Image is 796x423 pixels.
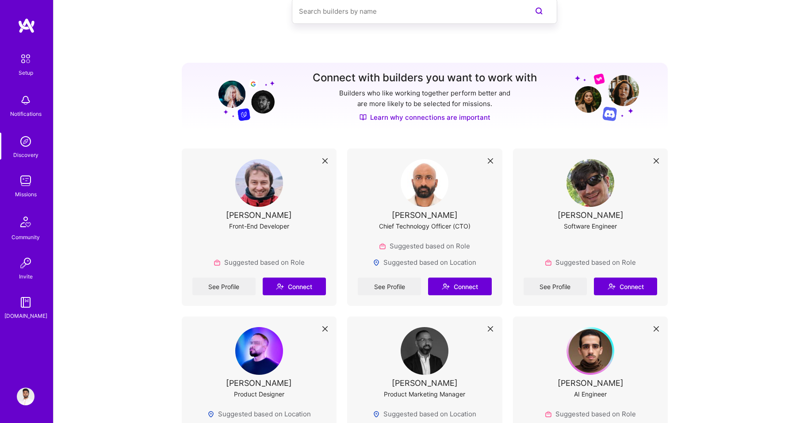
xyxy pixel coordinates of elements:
[488,326,493,332] i: icon Close
[373,411,380,418] img: Locations icon
[564,221,617,231] div: Software Engineer
[442,282,450,290] i: icon Connect
[337,88,512,109] p: Builders who like working together perform better and are more likely to be selected for missions.
[226,210,292,220] div: [PERSON_NAME]
[392,378,458,388] div: [PERSON_NAME]
[276,282,284,290] i: icon Connect
[17,254,34,272] img: Invite
[17,172,34,190] img: teamwork
[17,388,34,405] img: User Avatar
[545,259,552,266] img: Role icon
[313,72,537,84] h3: Connect with builders you want to work with
[654,326,659,332] i: icon Close
[192,278,256,295] a: See Profile
[401,327,448,375] img: User Avatar
[575,73,639,121] img: Grow your network
[263,278,326,295] button: Connect
[18,18,35,34] img: logo
[488,158,493,164] i: icon Close
[19,272,33,281] div: Invite
[654,158,659,164] i: icon Close
[235,159,283,207] img: User Avatar
[379,241,470,251] div: Suggested based on Role
[10,109,42,118] div: Notifications
[373,259,380,266] img: Locations icon
[379,243,386,250] img: Role icon
[17,293,34,311] img: guide book
[392,210,458,220] div: [PERSON_NAME]
[210,72,275,121] img: Grow your network
[373,258,476,267] div: Suggested based on Location
[17,91,34,109] img: bell
[15,388,37,405] a: User Avatar
[17,133,34,150] img: discovery
[574,389,607,399] div: AI Engineer
[384,389,465,399] div: Product Marketing Manager
[373,409,476,419] div: Suggested based on Location
[566,159,614,207] img: User Avatar
[322,158,328,164] i: icon Close
[11,232,40,242] div: Community
[545,411,552,418] img: Role icon
[235,327,283,375] img: User Avatar
[226,378,292,388] div: [PERSON_NAME]
[360,113,490,122] a: Learn why connections are important
[428,278,491,295] button: Connect
[207,411,214,418] img: Locations icon
[358,278,421,295] a: See Profile
[534,6,544,16] i: icon SearchPurple
[545,409,636,419] div: Suggested based on Role
[322,326,328,332] i: icon Close
[558,210,624,220] div: [PERSON_NAME]
[19,68,33,77] div: Setup
[401,159,448,207] img: User Avatar
[16,50,35,68] img: setup
[234,389,284,399] div: Product Designer
[214,259,221,266] img: Role icon
[524,278,587,295] a: See Profile
[15,211,36,232] img: Community
[545,258,636,267] div: Suggested based on Role
[4,311,47,320] div: [DOMAIN_NAME]
[15,190,37,199] div: Missions
[379,221,471,231] div: Chief Technology Officer (CTO)
[360,114,367,121] img: Discover
[13,150,38,160] div: Discovery
[594,278,657,295] button: Connect
[214,258,305,267] div: Suggested based on Role
[558,378,624,388] div: [PERSON_NAME]
[608,282,616,290] i: icon Connect
[207,409,311,419] div: Suggested based on Location
[229,221,289,231] div: Front-End Developer
[566,327,614,375] img: User Avatar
